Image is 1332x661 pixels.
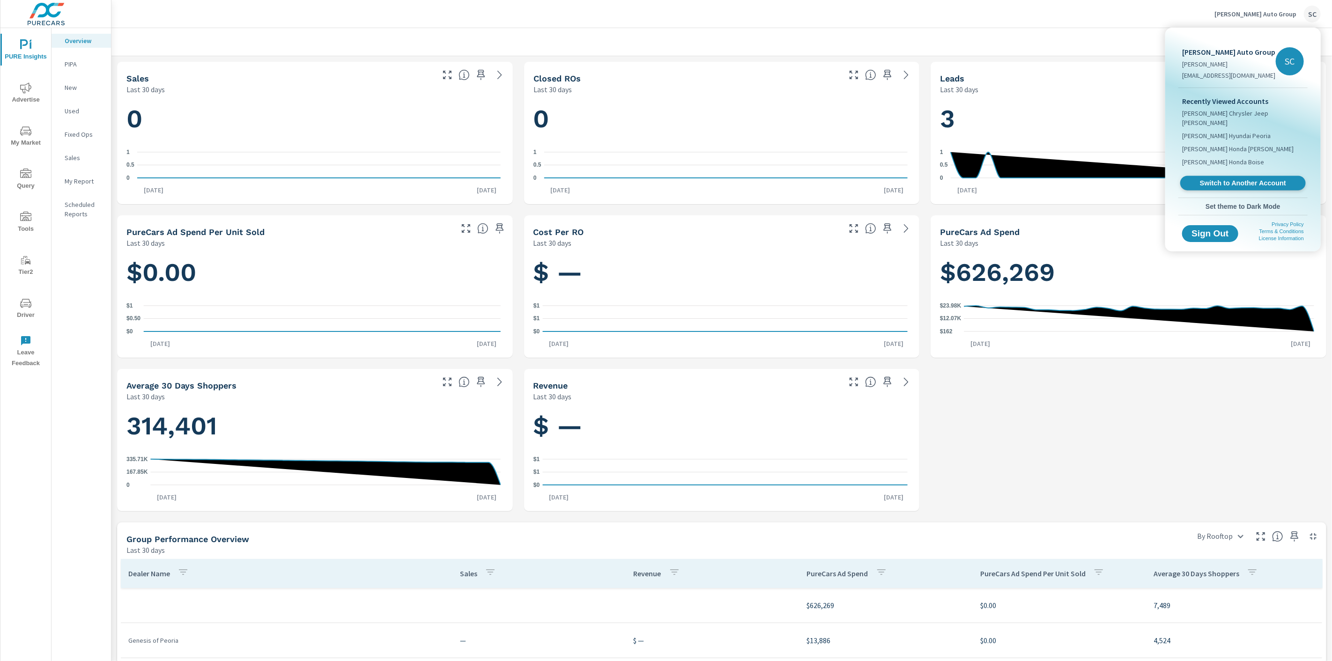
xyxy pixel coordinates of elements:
span: Switch to Another Account [1185,179,1300,188]
span: Sign Out [1190,229,1231,238]
a: Terms & Conditions [1259,228,1304,234]
p: [EMAIL_ADDRESS][DOMAIN_NAME] [1182,71,1275,80]
a: Switch to Another Account [1180,176,1306,191]
span: [PERSON_NAME] Honda [PERSON_NAME] [1182,144,1294,154]
a: Privacy Policy [1272,221,1304,227]
p: [PERSON_NAME] Auto Group [1182,46,1275,58]
button: Sign Out [1182,225,1238,242]
p: Recently Viewed Accounts [1182,95,1304,107]
span: [PERSON_NAME] Honda Boise [1182,157,1264,167]
span: [PERSON_NAME] Hyundai Peoria [1182,131,1271,140]
span: [PERSON_NAME] Chrysler Jeep [PERSON_NAME] [1182,109,1304,127]
p: [PERSON_NAME] [1182,59,1275,69]
button: Set theme to Dark Mode [1178,198,1308,215]
a: License Information [1259,235,1304,241]
div: SC [1276,47,1304,75]
span: Set theme to Dark Mode [1182,202,1304,211]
